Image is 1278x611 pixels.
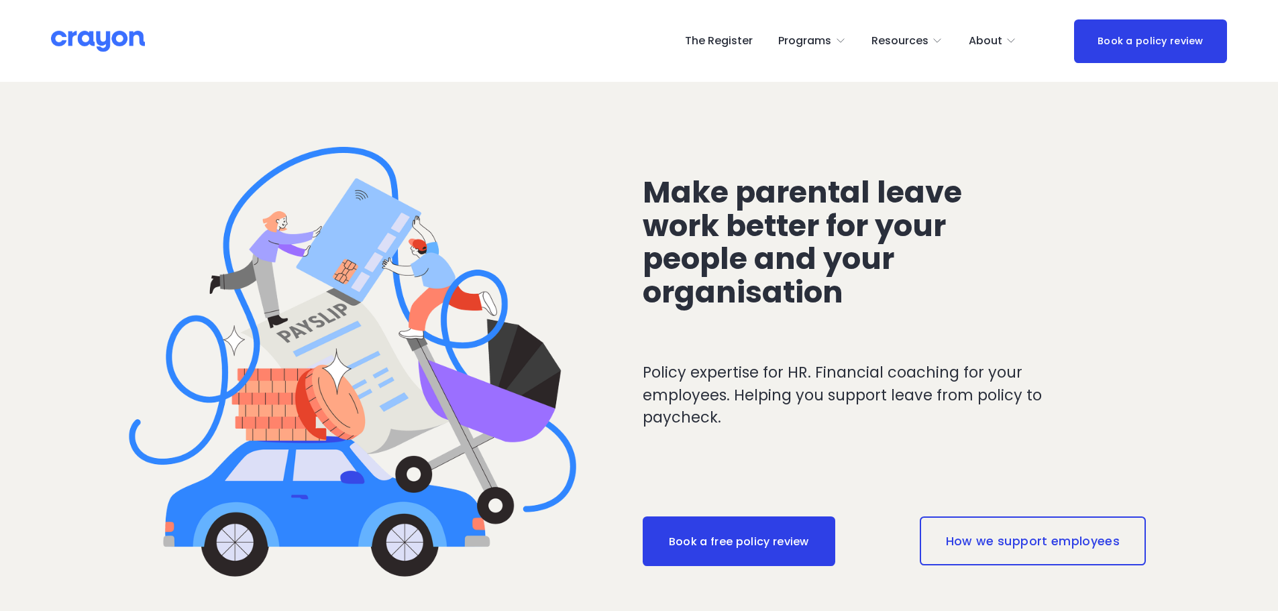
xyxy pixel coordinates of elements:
p: Policy expertise for HR. Financial coaching for your employees. Helping you support leave from po... [643,362,1097,429]
span: Make parental leave work better for your people and your organisation [643,171,969,314]
a: folder dropdown [969,30,1017,52]
span: About [969,32,1002,51]
a: Book a policy review [1074,19,1227,63]
a: Book a free policy review [643,516,835,566]
a: The Register [685,30,753,52]
a: How we support employees [920,516,1146,565]
span: Programs [778,32,831,51]
a: folder dropdown [778,30,846,52]
img: Crayon [51,30,145,53]
span: Resources [871,32,928,51]
a: folder dropdown [871,30,943,52]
